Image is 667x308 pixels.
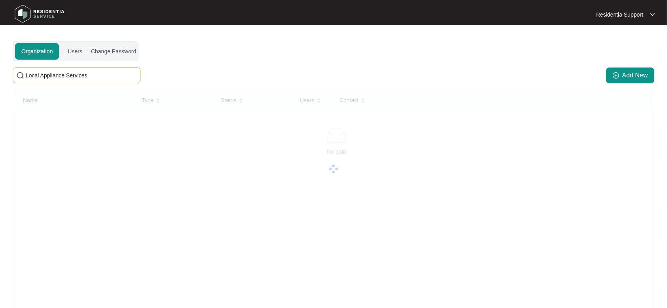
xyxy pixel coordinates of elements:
p: Residentia Support [596,11,643,19]
img: residentia service logo [12,2,67,26]
div: Organization [15,43,59,60]
img: dropdown arrow [650,13,655,17]
div: Organizations [13,68,654,83]
input: Search [26,71,137,80]
span: plus-circle [613,72,619,79]
img: search-icon [16,71,24,79]
button: Add New [606,68,654,83]
div: Change Password [91,47,136,56]
span: Add New [622,71,648,80]
div: Users [68,47,82,56]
